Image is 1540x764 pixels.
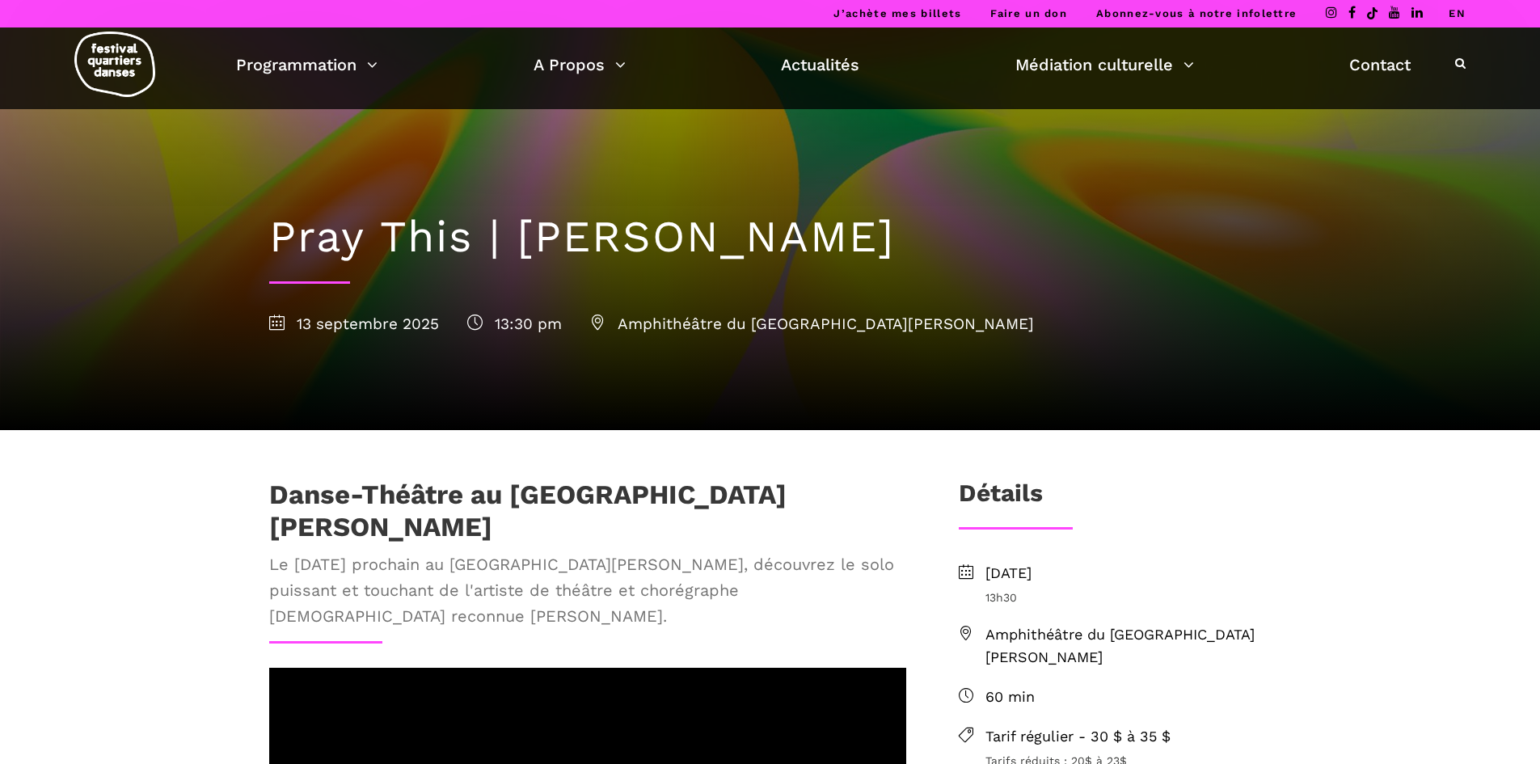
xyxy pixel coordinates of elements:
a: J’achète mes billets [833,7,961,19]
span: 13h30 [985,589,1272,606]
a: EN [1449,7,1466,19]
h1: Danse-Théâtre au [GEOGRAPHIC_DATA][PERSON_NAME] [269,479,906,542]
span: Le [DATE] prochain au [GEOGRAPHIC_DATA][PERSON_NAME], découvrez le solo puissant et touchant de l... [269,551,906,629]
span: 13 septembre 2025 [269,314,439,333]
a: Abonnez-vous à notre infolettre [1096,7,1297,19]
a: Actualités [781,51,859,78]
span: Amphithéâtre du [GEOGRAPHIC_DATA][PERSON_NAME] [985,623,1272,670]
span: 13:30 pm [467,314,562,333]
img: logo-fqd-med [74,32,155,97]
span: 60 min [985,686,1272,709]
h3: Détails [959,479,1043,519]
h1: Pray This | [PERSON_NAME] [269,211,1272,264]
a: Programmation [236,51,378,78]
span: [DATE] [985,562,1272,585]
span: Amphithéâtre du [GEOGRAPHIC_DATA][PERSON_NAME] [590,314,1034,333]
a: Médiation culturelle [1015,51,1194,78]
a: Contact [1349,51,1411,78]
a: A Propos [534,51,626,78]
span: Tarif régulier - 30 $ à 35 $ [985,725,1272,749]
a: Faire un don [990,7,1067,19]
